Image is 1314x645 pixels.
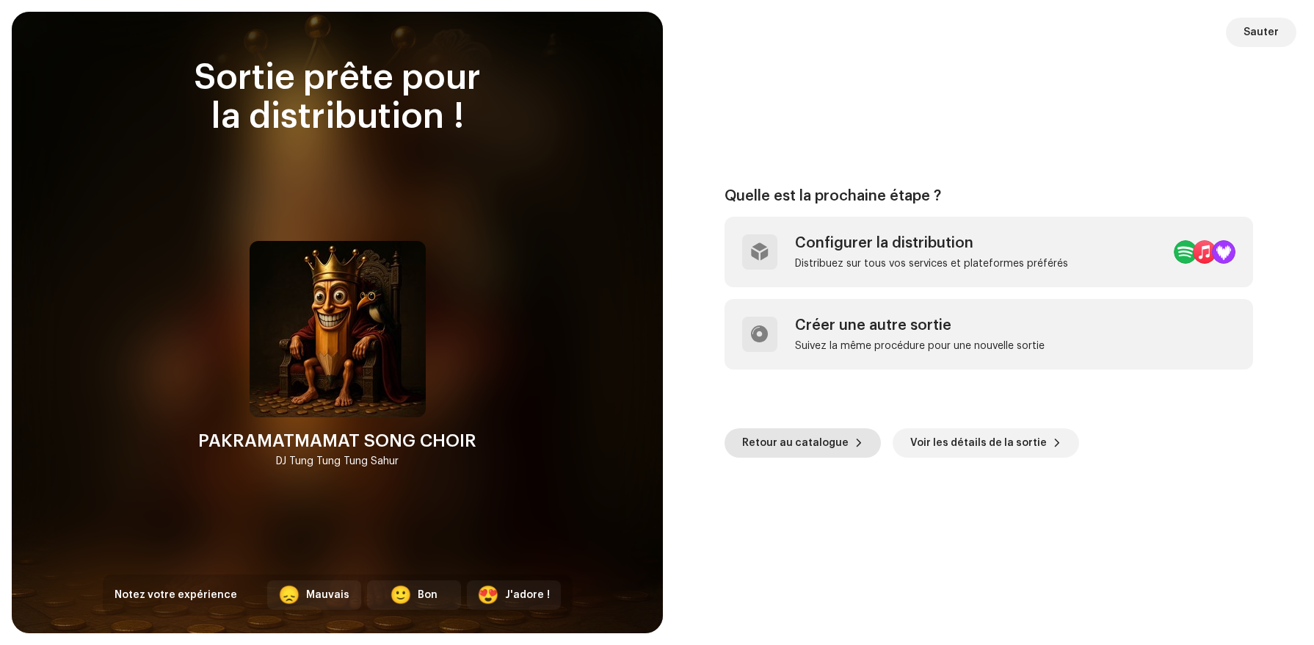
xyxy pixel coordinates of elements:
div: J'adore ! [505,588,550,603]
div: PAKRAMATMAMAT SONG CHOIR [198,429,476,453]
div: Sortie prête pour la distribution ! [103,59,573,137]
span: Notez votre expérience [115,590,237,600]
div: Mauvais [306,588,349,603]
div: 😍 [477,586,499,604]
div: 😞 [278,586,300,604]
div: DJ Tung Tung Tung Sahur [276,453,399,470]
button: Voir les détails de la sortie [893,428,1079,458]
div: Distribuez sur tous vos services et plateformes préférés [795,258,1068,270]
span: Voir les détails de la sortie [910,428,1047,458]
div: Quelle est la prochaine étape ? [725,187,1253,205]
span: Retour au catalogue [742,428,849,458]
div: Configurer la distribution [795,234,1068,252]
span: Sauter [1244,18,1279,47]
div: Créer une autre sortie [795,317,1045,334]
re-a-post-create-item: Configurer la distribution [725,217,1253,287]
div: Suivez la même procédure pour une nouvelle sortie [795,340,1045,352]
button: Sauter [1226,18,1296,47]
img: 48fb6d9b-2186-4310-9365-b3fc796108b1 [250,241,426,417]
button: Retour au catalogue [725,428,881,458]
div: 🙂 [390,586,412,604]
div: Bon [418,588,438,603]
re-a-post-create-item: Créer une autre sortie [725,299,1253,370]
